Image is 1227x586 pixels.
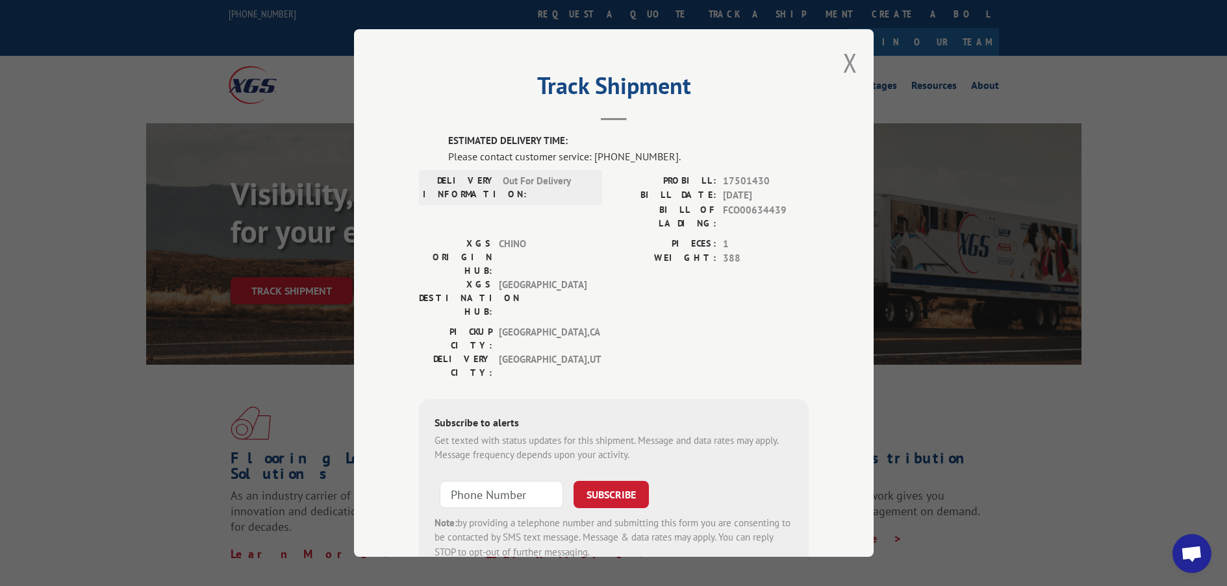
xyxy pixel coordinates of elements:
[435,517,457,529] strong: Note:
[614,188,716,203] label: BILL DATE:
[419,352,492,380] label: DELIVERY CITY:
[723,188,809,203] span: [DATE]
[614,237,716,252] label: PIECES:
[423,174,496,201] label: DELIVERY INFORMATION:
[503,174,590,201] span: Out For Delivery
[723,251,809,266] span: 388
[614,203,716,230] label: BILL OF LADING:
[723,174,809,189] span: 17501430
[435,433,793,463] div: Get texted with status updates for this shipment. Message and data rates may apply. Message frequ...
[1172,534,1211,573] div: Open chat
[440,481,563,508] input: Phone Number
[614,174,716,189] label: PROBILL:
[419,77,809,101] h2: Track Shipment
[419,325,492,352] label: PICKUP CITY:
[499,278,587,319] span: [GEOGRAPHIC_DATA]
[499,237,587,278] span: CHINO
[843,45,857,80] button: Close modal
[419,278,492,319] label: XGS DESTINATION HUB:
[614,251,716,266] label: WEIGHT:
[574,481,649,508] button: SUBSCRIBE
[448,149,809,164] div: Please contact customer service: [PHONE_NUMBER].
[723,203,809,230] span: FCO00634439
[499,325,587,352] span: [GEOGRAPHIC_DATA] , CA
[448,134,809,149] label: ESTIMATED DELIVERY TIME:
[419,237,492,278] label: XGS ORIGIN HUB:
[723,237,809,252] span: 1
[435,415,793,433] div: Subscribe to alerts
[499,352,587,380] span: [GEOGRAPHIC_DATA] , UT
[435,516,793,560] div: by providing a telephone number and submitting this form you are consenting to be contacted by SM...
